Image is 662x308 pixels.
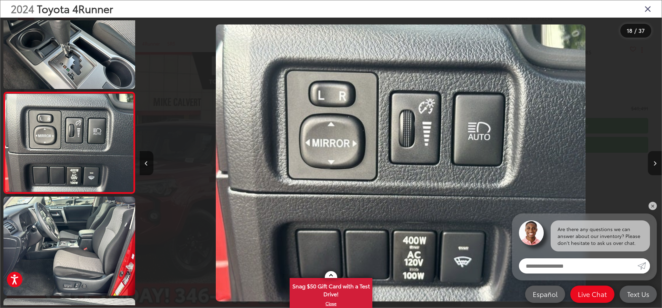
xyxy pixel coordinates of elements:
span: 18 [627,27,632,34]
a: Español [525,286,565,303]
img: 2024 Toyota 4Runner SR5 [216,24,585,302]
a: Submit [638,258,650,274]
span: / [634,28,637,33]
span: Snag $50 Gift Card with a Test Drive! [290,279,372,300]
span: 2024 [11,1,34,16]
span: 37 [639,27,645,34]
button: Next image [648,151,662,175]
img: 2024 Toyota 4Runner SR5 [4,94,134,192]
a: Text Us [620,286,657,303]
a: Live Chat [570,286,614,303]
img: Agent profile photo [519,220,544,245]
span: Live Chat [574,290,610,298]
input: Enter your message [519,258,638,274]
i: Close gallery [644,4,651,13]
div: 2024 Toyota 4Runner SR5 17 [140,24,662,302]
img: 2024 Toyota 4Runner SR5 [2,196,136,297]
span: Toyota 4Runner [37,1,113,16]
span: Español [529,290,561,298]
button: Previous image [140,151,153,175]
span: Text Us [624,290,653,298]
div: Are there any questions we can answer about our inventory? Please don't hesitate to ask us over c... [551,220,650,251]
